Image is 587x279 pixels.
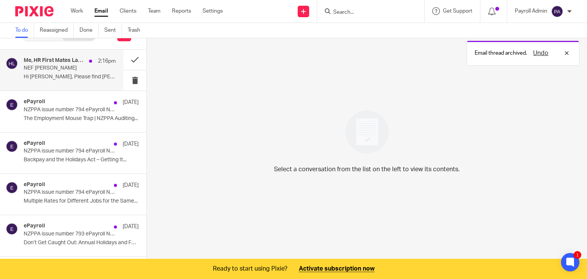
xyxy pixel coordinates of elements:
[6,140,18,152] img: svg%3E
[123,99,139,106] p: [DATE]
[531,49,551,58] button: Undo
[94,7,108,15] a: Email
[120,7,136,15] a: Clients
[24,231,116,237] p: NZPPA issue number 793 ePayroll Newsletter
[341,105,394,159] img: image
[104,23,122,38] a: Sent
[15,23,34,38] a: To do
[98,57,116,65] p: 2:16pm
[24,99,45,105] h4: ePayroll
[123,182,139,189] p: [DATE]
[24,148,116,154] p: NZPPA issue number 794 ePayroll Newsletter
[24,65,97,71] p: NEF [PERSON_NAME]
[24,140,45,147] h4: ePayroll
[24,240,139,246] p: Don’t Get Caught Out: Annual Holidays and FBAPS...
[24,74,116,80] p: Hi [PERSON_NAME], Please find [PERSON_NAME]'s NEF. ...
[24,157,139,163] p: Backpay and the Holidays Act – Getting It...
[203,7,223,15] a: Settings
[24,198,139,204] p: Multiple Rates for Different Jobs for the Same...
[551,5,563,18] img: svg%3E
[148,7,161,15] a: Team
[24,223,45,229] h4: ePayroll
[15,6,54,16] img: Pixie
[6,182,18,194] img: svg%3E
[6,99,18,111] img: svg%3E
[123,140,139,148] p: [DATE]
[24,182,45,188] h4: ePayroll
[128,23,146,38] a: Trash
[475,49,527,57] p: Email thread archived.
[79,23,99,38] a: Done
[24,189,116,196] p: NZPPA issue number 794 ePayroll Newsletter
[40,23,74,38] a: Reassigned
[6,57,18,70] img: svg%3E
[574,251,581,259] div: 1
[6,223,18,235] img: svg%3E
[24,115,139,122] p: The Employment Mouse Trap | NZPPA Auditing...
[274,165,460,174] p: Select a conversation from the list on the left to view its contents.
[123,223,139,230] p: [DATE]
[24,107,116,113] p: NZPPA issue number 794 ePayroll Newsletter
[71,7,83,15] a: Work
[172,7,191,15] a: Reports
[24,57,85,64] h4: Me, HR First Mates Last Laugh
